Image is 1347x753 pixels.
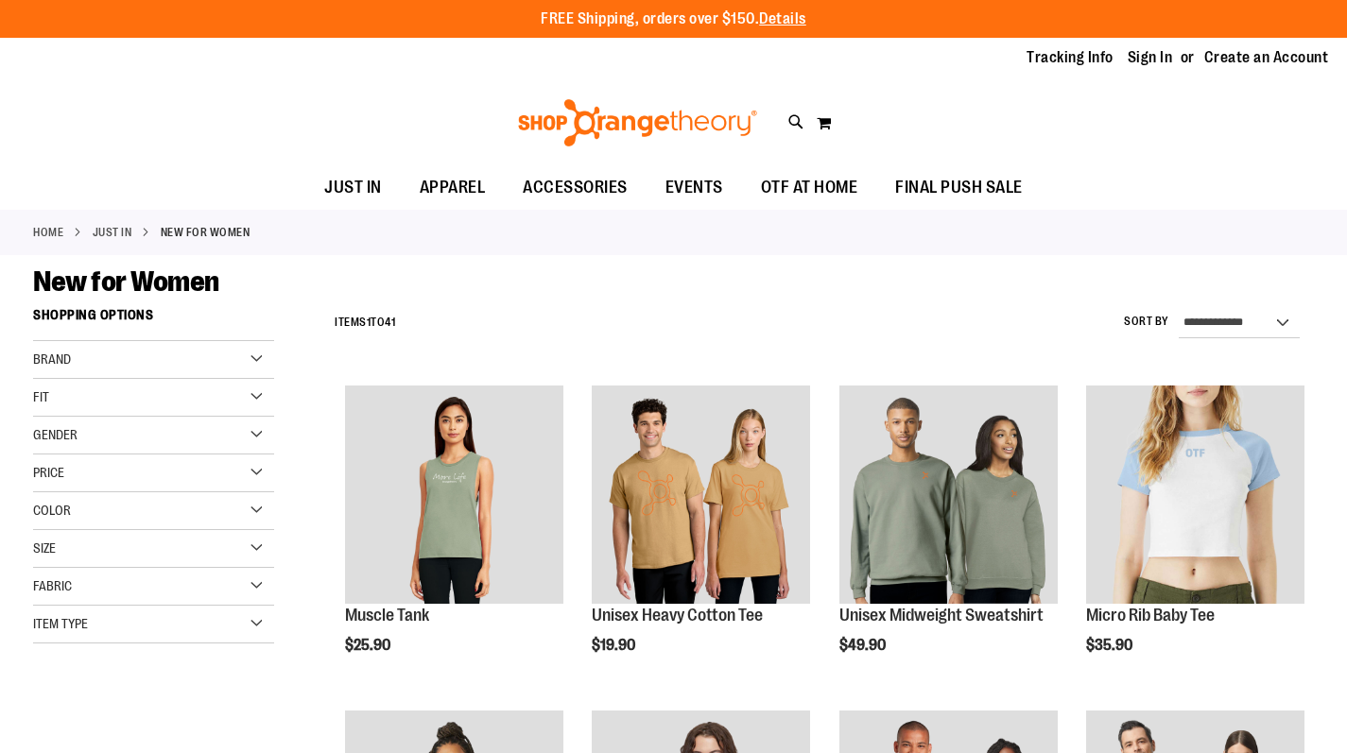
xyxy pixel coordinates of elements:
[345,385,563,604] img: Muscle Tank
[345,637,393,654] span: $25.90
[839,385,1058,604] img: Unisex Midweight Sweatshirt
[324,166,382,209] span: JUST IN
[592,606,763,625] a: Unisex Heavy Cotton Tee
[1077,376,1314,702] div: product
[839,385,1058,607] a: Unisex Midweight Sweatshirt
[541,9,806,30] p: FREE Shipping, orders over $150.
[33,503,71,518] span: Color
[33,427,78,442] span: Gender
[385,316,395,329] span: 41
[592,385,810,607] a: Unisex Heavy Cotton Tee
[33,389,49,404] span: Fit
[33,299,274,341] strong: Shopping Options
[523,166,628,209] span: ACCESSORIES
[93,224,132,241] a: JUST IN
[1086,637,1135,654] span: $35.90
[33,465,64,480] span: Price
[420,166,486,209] span: APPAREL
[33,578,72,593] span: Fabric
[367,316,371,329] span: 1
[335,308,395,337] h2: Items to
[515,99,760,146] img: Shop Orangetheory
[1027,47,1114,68] a: Tracking Info
[830,376,1067,702] div: product
[161,224,250,241] strong: New for Women
[1128,47,1173,68] a: Sign In
[345,606,429,625] a: Muscle Tank
[582,376,820,702] div: product
[33,224,63,241] a: Home
[839,637,889,654] span: $49.90
[1204,47,1329,68] a: Create an Account
[336,376,573,702] div: product
[33,351,71,367] span: Brand
[592,385,810,604] img: Unisex Heavy Cotton Tee
[665,166,723,209] span: EVENTS
[759,10,806,27] a: Details
[1086,606,1215,625] a: Micro Rib Baby Tee
[33,616,88,631] span: Item Type
[1086,385,1304,604] img: Micro Rib Baby Tee
[895,166,1023,209] span: FINAL PUSH SALE
[33,265,219,298] span: New for Women
[592,637,638,654] span: $19.90
[1124,314,1169,330] label: Sort By
[839,606,1044,625] a: Unisex Midweight Sweatshirt
[1086,385,1304,607] a: Micro Rib Baby Tee
[761,166,858,209] span: OTF AT HOME
[33,540,56,556] span: Size
[345,385,563,607] a: Muscle Tank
